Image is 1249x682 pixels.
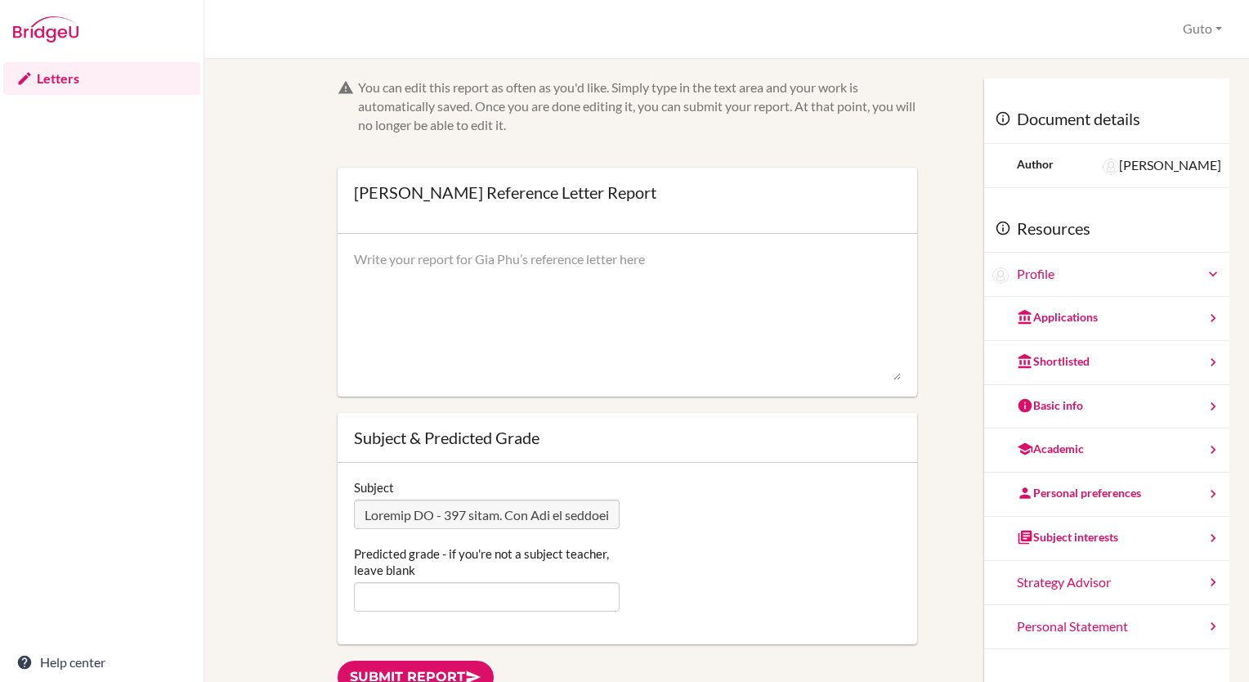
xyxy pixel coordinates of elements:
[3,62,200,95] a: Letters
[1017,485,1141,501] div: Personal preferences
[3,646,200,679] a: Help center
[13,16,78,43] img: Bridge-U
[1103,156,1221,175] div: [PERSON_NAME]
[984,385,1229,429] a: Basic info
[1017,156,1054,173] div: Author
[354,429,901,446] div: Subject & Predicted Grade
[1017,441,1084,457] div: Academic
[984,605,1229,649] a: Personal Statement
[984,297,1229,341] a: Applications
[992,267,1009,284] img: Gia Phu Huynh
[984,517,1229,561] a: Subject interests
[984,561,1229,605] a: Strategy Advisor
[984,473,1229,517] a: Personal preferences
[1017,265,1221,284] a: Profile
[984,204,1229,254] div: Resources
[1017,353,1090,370] div: Shortlisted
[354,184,656,200] div: [PERSON_NAME] Reference Letter Report
[1017,309,1098,325] div: Applications
[354,545,619,578] label: Predicted grade - if you're not a subject teacher, leave blank
[984,428,1229,473] a: Academic
[1103,159,1119,175] img: Sara Morgan
[1017,397,1083,414] div: Basic info
[1017,529,1118,545] div: Subject interests
[354,479,394,496] label: Subject
[358,79,917,135] div: You can edit this report as often as you'd like. Simply type in the text area and your work is au...
[984,341,1229,385] a: Shortlisted
[984,95,1229,144] div: Document details
[1175,14,1229,44] button: Guto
